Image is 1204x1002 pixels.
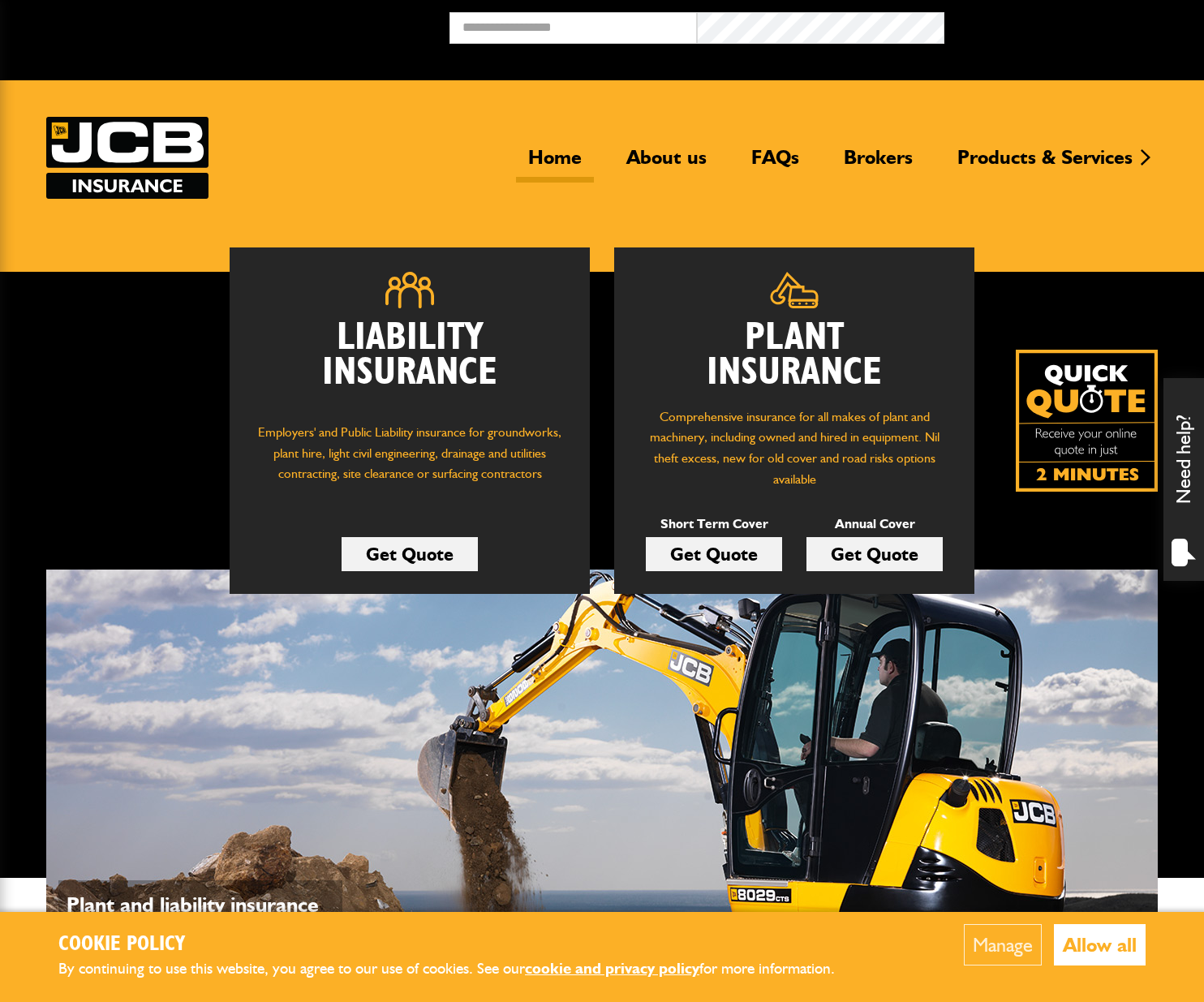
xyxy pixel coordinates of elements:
[1016,350,1158,492] a: Get your insurance quote isn just 2-minutes
[516,145,594,183] a: Home
[944,12,1192,37] button: Broker Login
[525,959,699,978] a: cookie and privacy policy
[964,924,1042,965] button: Manage
[806,537,943,571] a: Get Quote
[254,422,565,500] p: Employers' and Public Liability insurance for groundworks, plant hire, light civil engineering, d...
[58,932,862,957] h2: Cookie Policy
[1054,924,1146,965] button: Allow all
[945,145,1145,183] a: Products & Services
[58,957,862,982] p: By continuing to use this website, you agree to our use of cookies. See our for more information.
[254,320,565,406] h2: Liability Insurance
[342,537,478,571] a: Get Quote
[1163,378,1204,581] div: Need help?
[614,145,719,183] a: About us
[46,117,209,199] img: JCB Insurance Services logo
[639,406,950,489] p: Comprehensive insurance for all makes of plant and machinery, including owned and hired in equipm...
[46,117,209,199] a: JCB Insurance Services
[639,320,950,390] h2: Plant Insurance
[646,537,782,571] a: Get Quote
[67,888,334,955] p: Plant and liability insurance for makes and models...
[832,145,925,183] a: Brokers
[806,514,943,535] p: Annual Cover
[646,514,782,535] p: Short Term Cover
[1016,350,1158,492] img: Quick Quote
[739,145,811,183] a: FAQs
